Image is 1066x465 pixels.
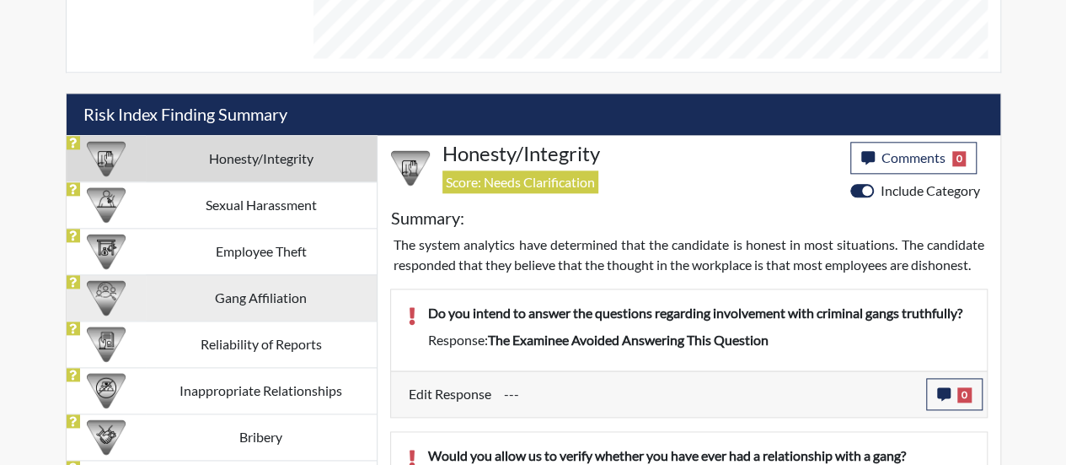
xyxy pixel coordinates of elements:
[850,142,978,174] button: Comments0
[87,278,126,317] img: CATEGORY%20ICON-02.2c5dd649.png
[87,418,126,457] img: CATEGORY%20ICON-03.c5611939.png
[146,414,377,460] td: Bribery
[428,303,970,323] p: Do you intend to answer the questions regarding involvement with criminal gangs truthfully?
[881,181,980,201] label: Include Category
[146,321,377,367] td: Reliability of Reports
[415,330,983,350] div: Response:
[87,139,126,178] img: CATEGORY%20ICON-11.a5f294f4.png
[952,151,967,166] span: 0
[957,387,972,403] span: 0
[442,170,598,193] span: Score: Needs Clarification
[87,186,126,224] img: CATEGORY%20ICON-23.dd685920.png
[926,378,983,410] button: 0
[67,94,1000,135] h5: Risk Index Finding Summary
[881,149,945,165] span: Comments
[146,135,377,181] td: Honesty/Integrity
[146,181,377,228] td: Sexual Harassment
[146,228,377,274] td: Employee Theft
[491,378,926,410] div: Update the test taker's response, the change might impact the score
[394,235,984,275] p: The system analytics have determined that the candidate is honest in most situations. The candida...
[391,149,430,187] img: CATEGORY%20ICON-11.a5f294f4.png
[391,208,464,228] h5: Summary:
[488,332,769,348] span: The examinee avoided answering this question
[409,378,491,410] label: Edit Response
[442,142,838,166] h4: Honesty/Integrity
[146,367,377,414] td: Inappropriate Relationships
[87,232,126,271] img: CATEGORY%20ICON-07.58b65e52.png
[146,274,377,321] td: Gang Affiliation
[87,325,126,364] img: CATEGORY%20ICON-20.4a32fe39.png
[87,371,126,410] img: CATEGORY%20ICON-14.139f8ef7.png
